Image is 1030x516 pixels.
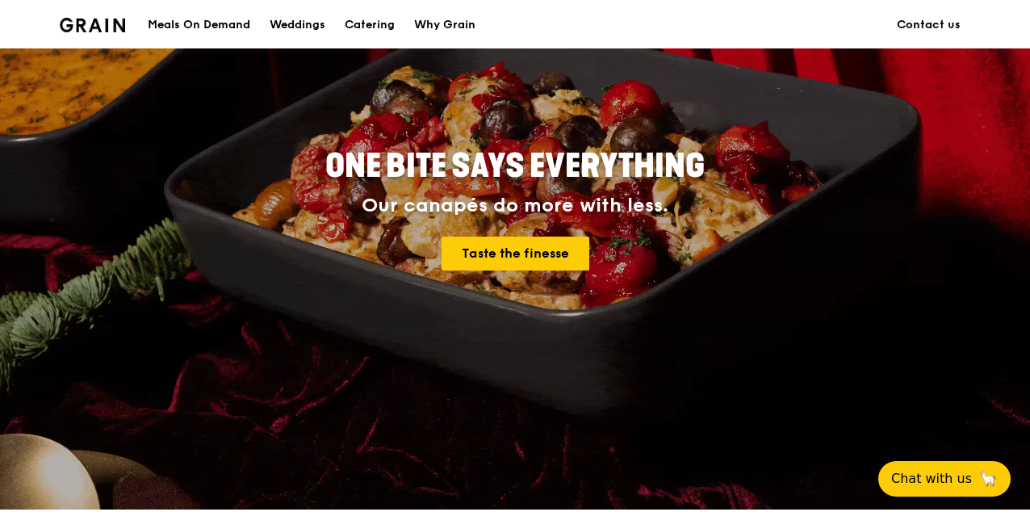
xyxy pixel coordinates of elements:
[978,469,998,489] span: 🦙
[335,1,404,49] a: Catering
[442,237,589,271] a: Taste the finesse
[891,469,972,489] span: Chat with us
[404,1,485,49] a: Why Grain
[60,18,125,32] img: Grain
[270,1,325,49] div: Weddings
[325,147,705,186] span: ONE BITE SAYS EVERYTHING
[345,1,395,49] div: Catering
[148,1,250,49] div: Meals On Demand
[878,461,1011,497] button: Chat with us🦙
[414,1,475,49] div: Why Grain
[260,1,335,49] a: Weddings
[887,1,970,49] a: Contact us
[224,195,806,217] div: Our canapés do more with less.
